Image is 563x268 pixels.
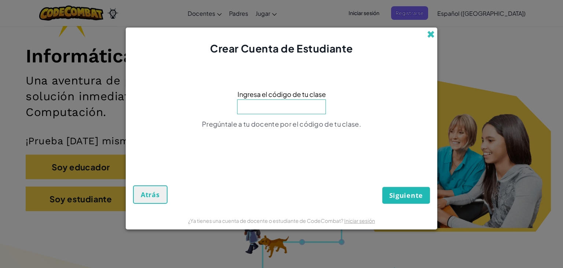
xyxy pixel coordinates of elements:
button: Atrás [133,185,168,204]
font: ¿Ya tienes una cuenta de docente o estudiante de CodeCombat? [188,217,343,224]
a: Iniciar sesión [344,217,375,224]
font: Atrás [141,190,160,199]
button: Siguiente [382,187,430,204]
font: Ingresa el código de tu clase [238,90,326,98]
font: Siguiente [389,191,423,200]
font: Crear Cuenta de Estudiante [210,42,353,55]
font: Pregúntale a tu docente por el código de tu clase. [202,120,361,128]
